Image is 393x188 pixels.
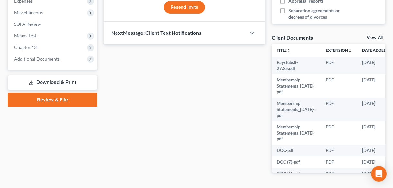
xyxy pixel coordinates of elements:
i: unfold_more [348,49,352,52]
td: Membership Statements_[DATE]-pdf [272,121,321,145]
span: Separation agreements or decrees of divorces [288,7,351,20]
td: PDF [321,57,357,74]
span: NextMessage: Client Text Notifications [111,30,201,36]
a: Download & Print [8,75,97,90]
div: Open Intercom Messenger [371,166,387,182]
td: PDF [321,145,357,156]
td: PDF [321,74,357,98]
td: Membership Statements_[DATE]-pdf [272,74,321,98]
a: SOFA Review [9,18,97,30]
div: Client Documents [272,34,313,41]
a: Date Added expand_more [362,48,391,52]
i: unfold_more [287,49,291,52]
td: DOC (7)-pdf [272,156,321,168]
td: PDF [321,168,357,180]
span: Additional Documents [14,56,60,61]
a: Extensionunfold_more [326,48,352,52]
td: PDF [321,98,357,121]
span: Miscellaneous [14,10,43,15]
td: PDF [321,121,357,145]
td: Paystubs8-27.25.pdf [272,57,321,74]
td: DOC (6)-pdf [272,168,321,180]
td: PDF [321,156,357,168]
a: View All [367,35,383,40]
span: Means Test [14,33,36,38]
td: DOC-pdf [272,145,321,156]
span: Chapter 13 [14,44,37,50]
a: Review & File [8,93,97,107]
span: SOFA Review [14,21,41,27]
button: Resend Invite [164,1,205,14]
td: Membership Statements_[DATE]-pdf [272,98,321,121]
a: Titleunfold_more [277,48,291,52]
